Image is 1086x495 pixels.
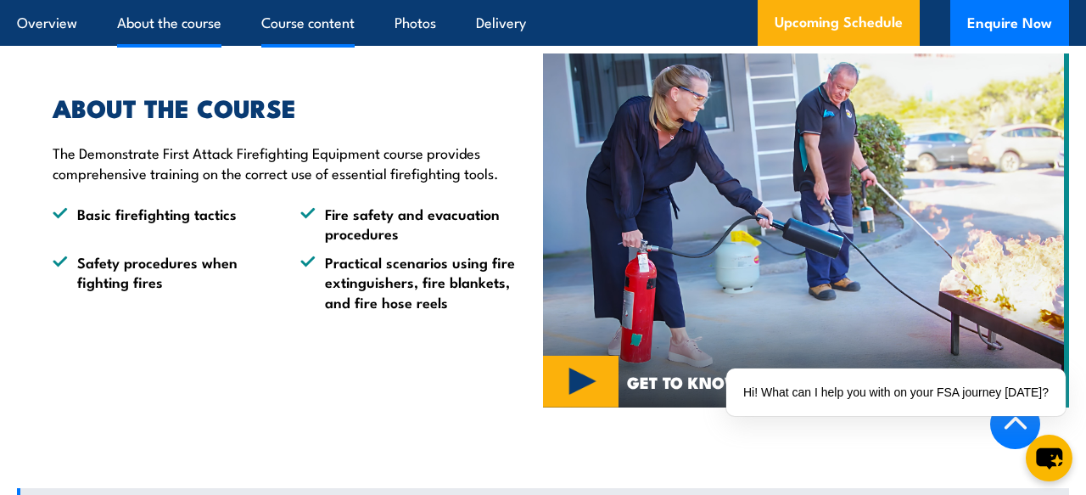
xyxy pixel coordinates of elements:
[300,252,518,312] li: Practical scenarios using fire extinguishers, fire blankets, and fire hose reels
[300,204,518,244] li: Fire safety and evacuation procedures
[53,143,518,183] p: The Demonstrate First Attack Firefighting Equipment course provides comprehensive training on the...
[53,96,518,118] h2: ABOUT THE COURSE
[627,374,862,390] span: GET TO KNOW US IN
[53,204,270,244] li: Basic firefighting tactics
[53,252,270,312] li: Safety procedures when fighting fires
[726,368,1066,416] div: Hi! What can I help you with on your FSA journey [DATE]?
[1026,435,1072,481] button: chat-button
[543,53,1069,408] img: Fire Safety Training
